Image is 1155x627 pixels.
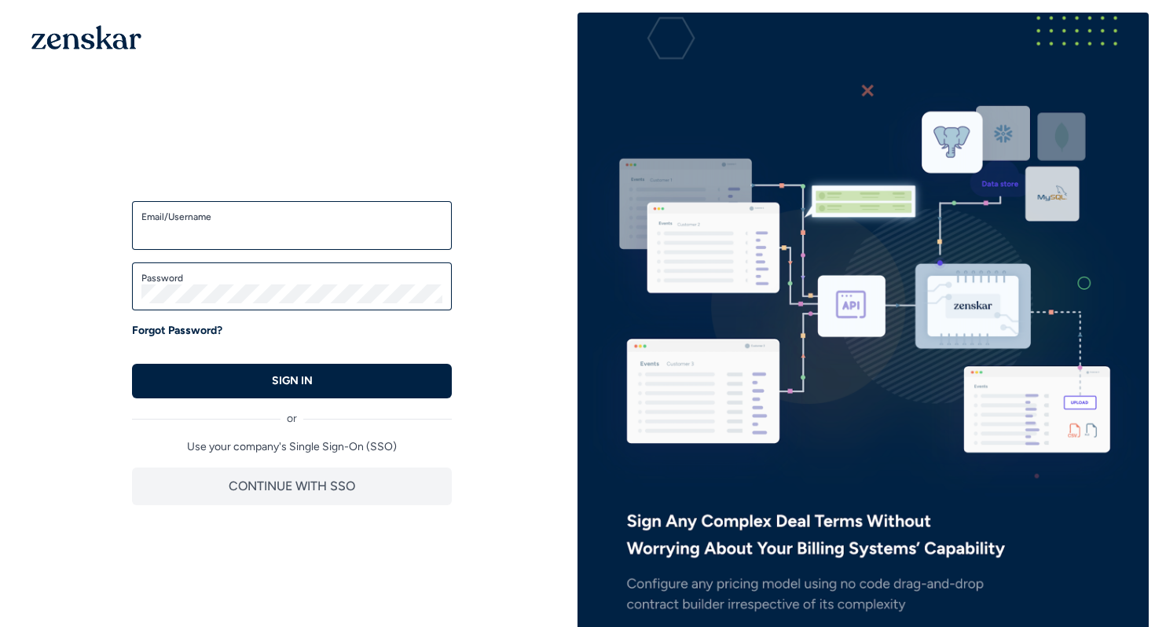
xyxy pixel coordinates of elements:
p: Use your company's Single Sign-On (SSO) [132,439,452,455]
a: Forgot Password? [132,323,222,339]
label: Email/Username [141,211,442,223]
button: CONTINUE WITH SSO [132,467,452,505]
p: SIGN IN [272,373,313,389]
label: Password [141,272,442,284]
img: 1OGAJ2xQqyY4LXKgY66KYq0eOWRCkrZdAb3gUhuVAqdWPZE9SRJmCz+oDMSn4zDLXe31Ii730ItAGKgCKgCCgCikA4Av8PJUP... [31,25,141,49]
div: or [132,398,452,427]
button: SIGN IN [132,364,452,398]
